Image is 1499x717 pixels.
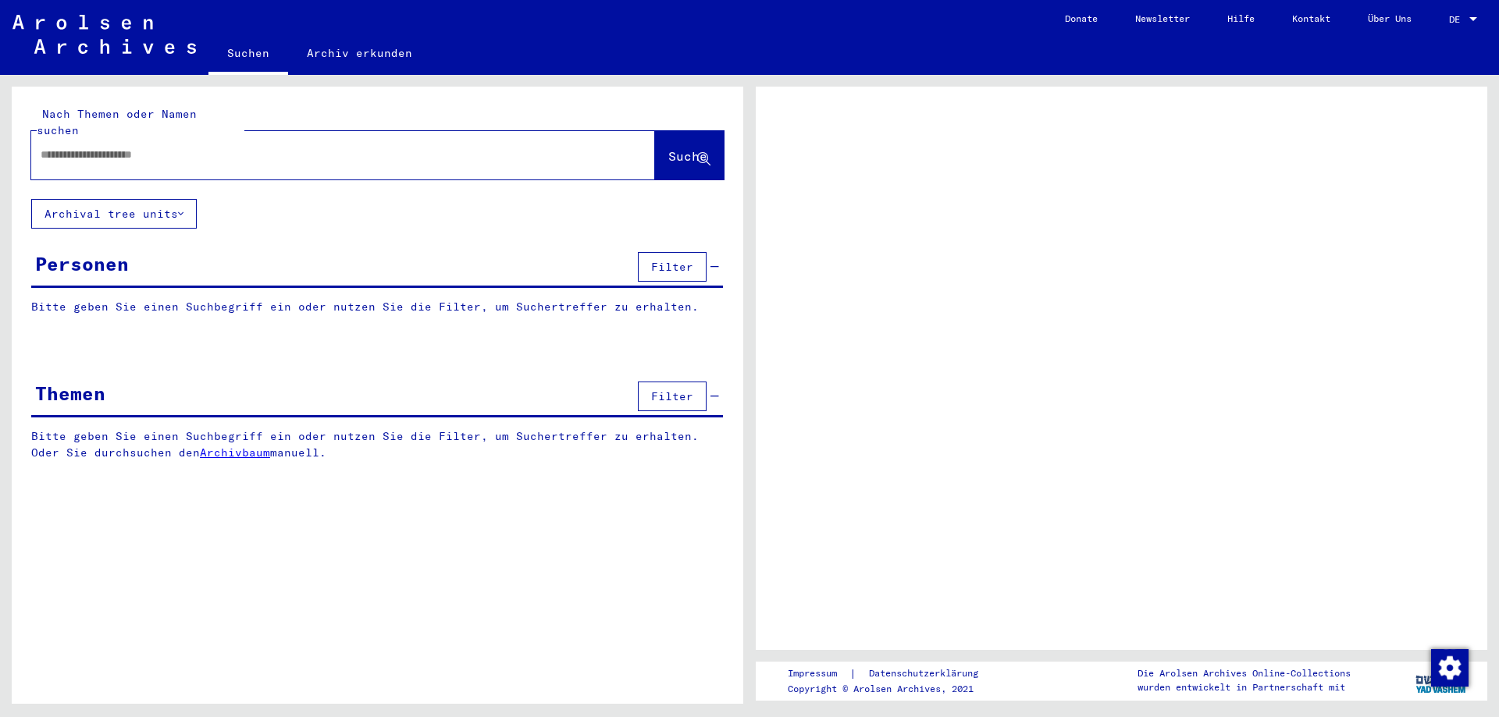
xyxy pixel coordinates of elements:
div: | [788,666,997,682]
img: yv_logo.png [1412,661,1471,700]
p: Bitte geben Sie einen Suchbegriff ein oder nutzen Sie die Filter, um Suchertreffer zu erhalten. O... [31,428,724,461]
p: wurden entwickelt in Partnerschaft mit [1138,680,1351,694]
span: Filter [651,260,693,274]
p: Bitte geben Sie einen Suchbegriff ein oder nutzen Sie die Filter, um Suchertreffer zu erhalten. [31,299,723,315]
span: Filter [651,389,693,403]
button: Filter [638,252,707,282]
a: Archivbaum [200,445,270,460]
button: Filter [638,382,707,411]
span: Suche [668,148,707,164]
p: Copyright © Arolsen Archives, 2021 [788,682,997,696]
img: Arolsen_neg.svg [12,15,196,54]
a: Datenschutzerklärung [856,666,997,682]
a: Archiv erkunden [288,34,431,72]
a: Suchen [208,34,288,75]
img: Zustimmung ändern [1431,649,1469,687]
div: Personen [35,250,129,278]
p: Die Arolsen Archives Online-Collections [1138,666,1351,680]
span: DE [1449,14,1466,25]
mat-label: Nach Themen oder Namen suchen [37,107,197,137]
button: Suche [655,131,724,179]
a: Impressum [788,666,849,682]
button: Archival tree units [31,199,197,229]
div: Themen [35,379,105,407]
